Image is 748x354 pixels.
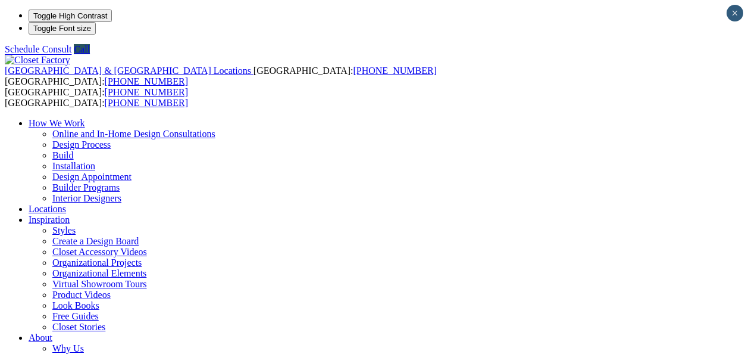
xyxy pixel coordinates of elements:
button: Toggle High Contrast [29,10,112,22]
a: [PHONE_NUMBER] [105,98,188,108]
span: [GEOGRAPHIC_DATA]: [GEOGRAPHIC_DATA]: [5,87,188,108]
a: [PHONE_NUMBER] [353,66,436,76]
a: Design Process [52,139,111,150]
a: Product Videos [52,290,111,300]
a: Virtual Showroom Tours [52,279,147,289]
a: Styles [52,225,76,235]
a: How We Work [29,118,85,128]
a: About [29,333,52,343]
a: Organizational Elements [52,268,146,278]
a: Interior Designers [52,193,121,203]
a: [PHONE_NUMBER] [105,76,188,86]
a: Online and In-Home Design Consultations [52,129,215,139]
a: Design Appointment [52,172,132,182]
a: Inspiration [29,215,70,225]
a: Closet Accessory Videos [52,247,147,257]
a: Create a Design Board [52,236,139,246]
img: Closet Factory [5,55,70,66]
button: Close [727,5,743,21]
a: Look Books [52,300,99,310]
a: [PHONE_NUMBER] [105,87,188,97]
a: Builder Programs [52,182,120,192]
a: Free Guides [52,311,99,321]
span: Toggle Font size [33,24,91,33]
a: Closet Stories [52,322,105,332]
a: [GEOGRAPHIC_DATA] & [GEOGRAPHIC_DATA] Locations [5,66,253,76]
a: Installation [52,161,95,171]
span: [GEOGRAPHIC_DATA]: [GEOGRAPHIC_DATA]: [5,66,437,86]
button: Toggle Font size [29,22,96,35]
a: Call [74,44,90,54]
span: Toggle High Contrast [33,11,107,20]
a: Schedule Consult [5,44,71,54]
a: Organizational Projects [52,257,142,268]
a: Why Us [52,343,84,353]
span: [GEOGRAPHIC_DATA] & [GEOGRAPHIC_DATA] Locations [5,66,251,76]
a: Locations [29,204,66,214]
a: Build [52,150,74,160]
